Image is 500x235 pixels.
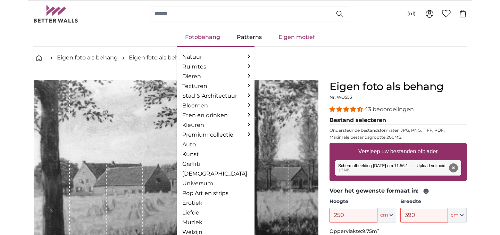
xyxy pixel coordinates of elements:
[330,128,467,133] p: Ondersteunde bestandsformaten JPG, PNG, TIFF, PDF.
[33,5,78,23] img: Betterwalls
[182,199,249,207] a: Erotiek
[402,8,421,20] button: (nl)
[330,95,352,100] span: Nr. WQ553
[228,28,270,46] a: Patterns
[182,111,249,120] a: Eten en drinken
[182,150,249,159] a: Kunst
[182,131,249,139] a: Premium collectie
[182,82,249,90] a: Texturen
[182,53,249,61] a: Natuur
[182,63,249,71] a: Ruimtes
[33,47,467,69] nav: breadcrumbs
[330,135,467,140] p: Maximale bestandsgrootte 200MB.
[448,208,467,222] button: cm
[400,198,467,205] label: Breedte
[57,54,118,62] a: Eigen foto als behang
[182,72,249,81] a: Dieren
[451,212,459,219] span: cm
[330,116,467,125] legend: Bestand selecteren
[129,54,190,62] a: Eigen foto als behang
[330,228,467,235] p: Oppervlakte:
[330,80,467,93] h1: Eigen foto als behang
[182,102,249,110] a: Bloemen
[422,148,437,154] u: blader
[182,170,249,178] a: [DEMOGRAPHIC_DATA]
[330,198,396,205] label: Hoogte
[182,218,249,227] a: Muziek
[182,92,249,100] a: Stad & Architectuur
[182,179,249,188] a: Universum
[182,160,249,168] a: Graffiti
[380,212,388,219] span: cm
[330,187,467,195] legend: Voer het gewenste formaat in:
[364,106,414,113] span: 43 beoordelingen
[182,140,249,149] a: Auto
[182,209,249,217] a: Liefde
[330,106,364,113] span: 4.40 stars
[362,228,379,234] span: 9.75m²
[182,189,249,197] a: Pop Art en strips
[177,28,228,46] a: Fotobehang
[270,28,323,46] a: Eigen motief
[182,121,249,129] a: Kleuren
[356,145,441,159] label: Versleep uw bestanden of
[377,208,396,222] button: cm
